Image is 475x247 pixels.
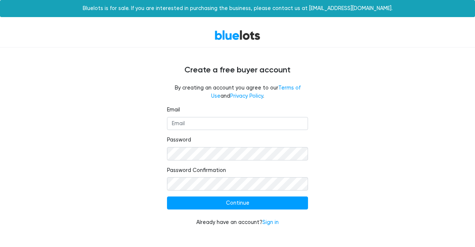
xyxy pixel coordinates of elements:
a: Privacy Policy [230,93,263,99]
label: Email [167,106,180,114]
h4: Create a free buyer account [15,65,460,75]
a: Terms of Use [211,85,301,99]
input: Email [167,117,308,130]
fieldset: By creating an account you agree to our and . [167,84,308,100]
input: Continue [167,196,308,210]
a: Sign in [262,219,279,225]
label: Password Confirmation [167,166,226,175]
a: BlueLots [214,30,261,40]
label: Password [167,136,191,144]
div: Already have an account? [167,218,308,227]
